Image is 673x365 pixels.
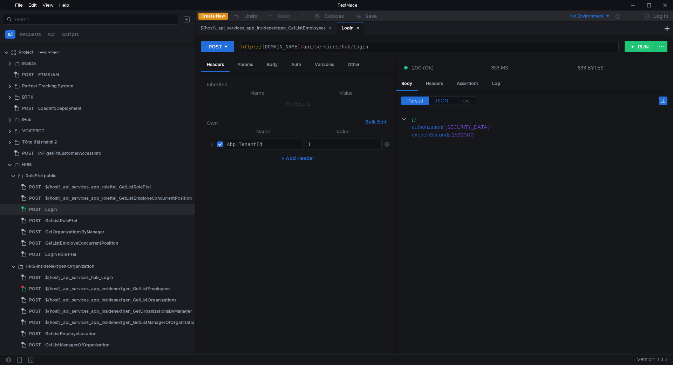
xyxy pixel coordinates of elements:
[491,65,508,71] div: 353 MS
[201,41,234,52] button: POST
[304,127,382,136] th: Value
[278,12,290,20] div: Redo
[637,354,667,365] span: Version: 1.3.3
[45,328,96,339] div: GetListEmployeLocation
[22,114,32,125] div: IHub
[45,284,170,294] div: ${host}_api_services_app_insidenextgen_GetListEmployees
[29,204,41,215] span: POST
[309,58,340,71] div: Variables
[625,41,656,52] button: RUN
[38,148,101,159] div: INF getFtiCustomerAccessInfo
[198,13,228,20] button: Create New
[325,12,344,20] div: Cookies
[562,11,611,22] button: No Environment
[38,103,82,114] div: LoadInfoDeployment
[396,77,418,91] div: Body
[22,69,34,80] span: POST
[342,25,360,32] div: Login
[22,137,57,147] div: Tổng đài nhánh 2
[45,227,104,237] div: GetOrganizationsByManager
[443,123,659,131] div: "[SECURITY_DATA]"
[212,89,302,97] th: Name
[29,227,41,237] span: POST
[228,11,262,21] button: Undo
[460,98,470,104] span: Text
[452,131,659,139] div: 2592000
[45,215,77,226] div: GetListRoleFtel
[262,11,295,21] button: Redo
[45,272,113,283] div: ${host}_api_services_hub_Login
[223,127,304,136] th: Name
[22,148,34,159] span: POST
[60,30,81,39] button: Scripts
[342,58,365,71] div: Other
[261,58,283,71] div: Body
[209,43,222,51] div: POST
[22,103,34,114] span: POST
[29,317,41,328] span: POST
[412,123,442,131] div: authorization
[279,154,317,162] button: + Add Header
[412,115,658,123] div: {}
[26,261,94,272] div: HRIS-InsideNextgen-Organization
[29,328,41,339] span: POST
[412,64,434,72] span: 200 (OK)
[13,15,174,23] input: Search...
[22,92,33,102] div: BTTK
[451,77,484,90] div: Assertions
[29,340,41,350] span: POST
[29,182,41,192] span: POST
[45,30,58,39] button: Api
[18,30,43,39] button: Requests
[29,284,41,294] span: POST
[22,352,43,363] div: NEXTGEN
[45,295,176,305] div: ${host}_api_services_app_insidenextgen_GetListOrganizations
[29,249,41,260] span: POST
[38,47,60,58] div: Temp Project
[412,131,450,139] div: expireInSeconds
[412,123,667,131] div: :
[365,14,377,19] div: Save
[29,215,41,226] span: POST
[22,81,73,91] div: Partner Tracking System
[22,58,36,69] div: INSIDE
[244,12,257,20] div: Undo
[19,47,34,58] div: Project
[29,193,41,204] span: POST
[45,317,197,328] div: ${host}_api_services_app_insidenextgen_GetListManagerOfOrganization
[653,12,668,20] div: Log In
[45,340,109,350] div: GetListManagerOfOrganization
[29,306,41,317] span: POST
[232,58,259,71] div: Params
[407,98,423,104] span: Parsed
[22,126,45,136] div: VOICEBOT
[487,77,506,90] div: Log
[286,58,307,71] div: Auth
[5,30,15,39] button: All
[45,204,57,215] div: Login
[45,249,76,260] div: Login Role Ftel
[412,131,667,139] div: :
[435,98,448,104] span: JSON
[286,101,311,107] nz-embed-empty: No Results
[207,119,362,127] h6: Own
[45,193,192,204] div: ${host}_api_services_app_roleftel_GetListEmployeConcurrentPosition
[38,69,59,80] div: FTMS IAM
[29,238,41,248] span: POST
[570,13,604,20] div: No Environment
[200,25,332,32] div: ${host}_api_services_app_insidenextgen_GetListEmployees
[201,58,230,72] div: Headers
[420,77,449,90] div: Headers
[26,171,56,181] div: RoleFtel public
[22,159,32,170] div: HRIS
[207,80,389,89] h6: Inherited
[302,89,389,97] th: Value
[362,118,389,126] button: Bulk Edit
[45,306,192,317] div: ${host}_api_services_app_insidenextgen_GetOrganizationsByManager
[45,182,151,192] div: ${host}_api_services_app_roleftel_GetListRoleFtel
[29,272,41,283] span: POST
[45,238,118,248] div: GetListEmployeConcurrentPosition
[29,295,41,305] span: POST
[578,65,604,71] div: 833 BYTES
